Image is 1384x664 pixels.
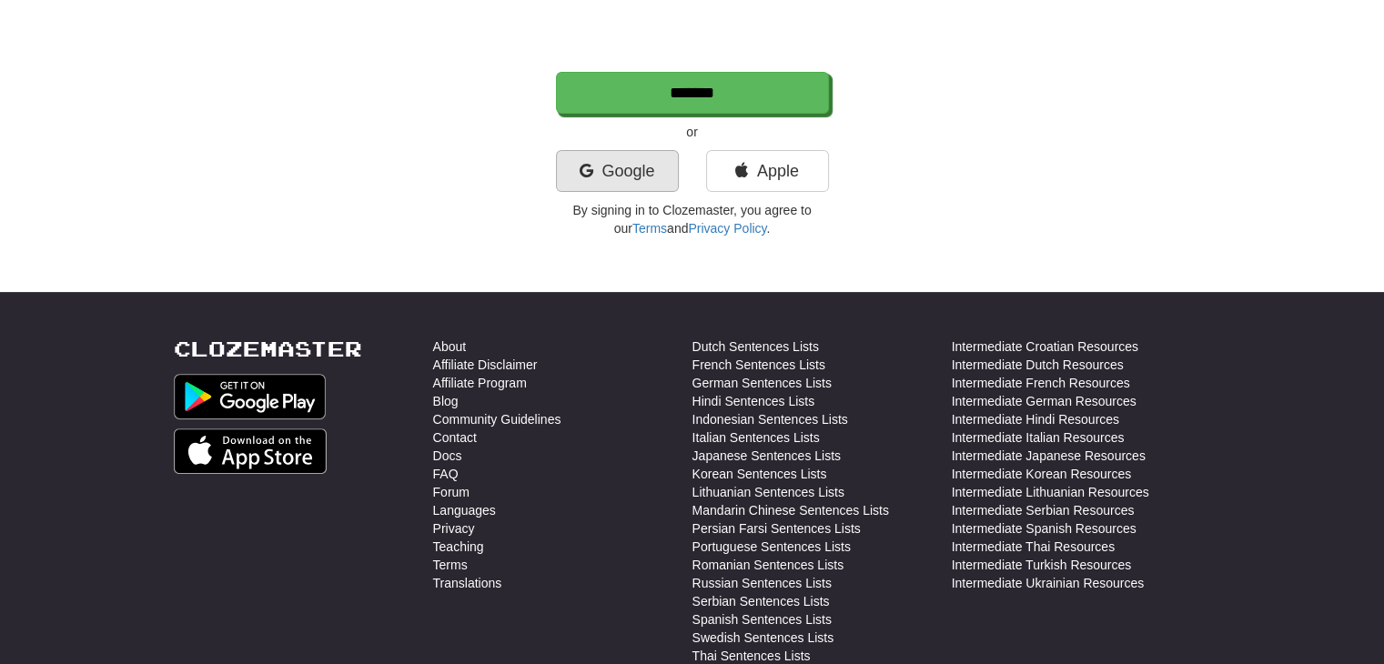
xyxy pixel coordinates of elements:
a: Intermediate Croatian Resources [952,337,1138,356]
a: Indonesian Sentences Lists [692,410,848,428]
a: Intermediate Japanese Resources [952,447,1146,465]
a: Translations [433,574,502,592]
a: Romanian Sentences Lists [692,556,844,574]
img: Get it on App Store [174,428,328,474]
a: German Sentences Lists [692,374,832,392]
a: Google [556,150,679,192]
a: Intermediate Thai Resources [952,538,1116,556]
a: Privacy Policy [688,221,766,236]
a: Swedish Sentences Lists [692,629,834,647]
a: Hindi Sentences Lists [692,392,815,410]
a: Privacy [433,519,475,538]
a: Apple [706,150,829,192]
a: Italian Sentences Lists [692,428,820,447]
a: Persian Farsi Sentences Lists [692,519,861,538]
img: Get it on Google Play [174,374,327,419]
a: Mandarin Chinese Sentences Lists [692,501,889,519]
a: Intermediate Turkish Resources [952,556,1132,574]
a: Contact [433,428,477,447]
a: Community Guidelines [433,410,561,428]
a: Intermediate Dutch Resources [952,356,1124,374]
a: Japanese Sentences Lists [692,447,841,465]
a: FAQ [433,465,459,483]
a: Spanish Sentences Lists [692,610,832,629]
p: or [556,123,829,141]
a: Blog [433,392,459,410]
a: Intermediate Korean Resources [952,465,1132,483]
a: Intermediate Italian Resources [952,428,1125,447]
a: About [433,337,467,356]
a: Dutch Sentences Lists [692,337,819,356]
a: Intermediate Ukrainian Resources [952,574,1145,592]
a: Intermediate French Resources [952,374,1130,392]
a: Intermediate Spanish Resources [952,519,1136,538]
a: Korean Sentences Lists [692,465,827,483]
a: Intermediate German Resources [952,392,1136,410]
a: Lithuanian Sentences Lists [692,483,844,501]
a: Forum [433,483,470,501]
a: Serbian Sentences Lists [692,592,830,610]
a: Clozemaster [174,337,362,360]
a: Portuguese Sentences Lists [692,538,851,556]
a: Terms [632,221,667,236]
a: Intermediate Lithuanian Resources [952,483,1149,501]
a: Docs [433,447,462,465]
a: Affiliate Disclaimer [433,356,538,374]
p: By signing in to Clozemaster, you agree to our and . [556,201,829,237]
a: Affiliate Program [433,374,527,392]
a: Teaching [433,538,484,556]
a: Languages [433,501,496,519]
a: Russian Sentences Lists [692,574,832,592]
a: French Sentences Lists [692,356,825,374]
a: Terms [433,556,468,574]
a: Intermediate Serbian Resources [952,501,1135,519]
a: Intermediate Hindi Resources [952,410,1119,428]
